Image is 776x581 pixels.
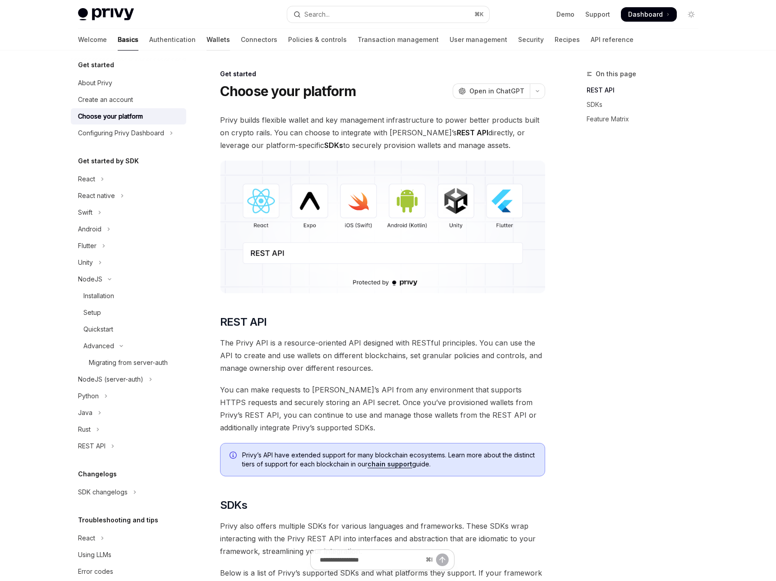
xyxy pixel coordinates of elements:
img: images/Platform2.png [220,161,545,293]
span: Open in ChatGPT [469,87,524,96]
div: Create an account [78,94,133,105]
button: Toggle dark mode [684,7,698,22]
a: Create an account [71,92,186,108]
button: Toggle React native section [71,188,186,204]
a: Setup [71,304,186,321]
a: Migrating from server-auth [71,355,186,371]
button: Send message [436,553,449,566]
span: Privy’s API have extended support for many blockchain ecosystems. Learn more about the distinct t... [242,451,536,469]
a: Using LLMs [71,547,186,563]
div: Java [78,407,92,418]
a: Installation [71,288,186,304]
div: Configuring Privy Dashboard [78,128,164,138]
div: Installation [83,290,114,301]
button: Toggle REST API section [71,438,186,454]
div: Python [78,391,99,401]
div: Error codes [78,566,113,577]
div: Quickstart [83,324,113,335]
div: Get started [220,69,545,78]
a: Security [518,29,544,51]
span: Dashboard [628,10,663,19]
button: Toggle NodeJS section [71,271,186,287]
h5: Troubleshooting and tips [78,515,158,526]
a: Recipes [555,29,580,51]
div: NodeJS [78,274,102,285]
h1: Choose your platform [220,83,356,99]
span: ⌘ K [474,11,484,18]
button: Open search [287,6,489,23]
button: Open in ChatGPT [453,83,530,99]
span: Privy builds flexible wallet and key management infrastructure to power better products built on ... [220,114,545,152]
a: Welcome [78,29,107,51]
button: Toggle Java section [71,405,186,421]
div: Flutter [78,240,96,251]
span: You can make requests to [PERSON_NAME]’s API from any environment that supports HTTPS requests an... [220,383,545,434]
a: SDKs [587,97,706,112]
img: light logo [78,8,134,21]
a: Authentication [149,29,196,51]
div: Migrating from server-auth [89,357,168,368]
a: Connectors [241,29,277,51]
button: Toggle Android section [71,221,186,237]
div: React native [78,190,115,201]
button: Toggle NodeJS (server-auth) section [71,371,186,387]
button: Toggle Rust section [71,421,186,438]
a: Transaction management [358,29,439,51]
a: About Privy [71,75,186,91]
div: Using LLMs [78,549,111,560]
svg: Info [230,452,239,461]
div: Unity [78,257,93,268]
a: Basics [118,29,138,51]
span: REST API [220,315,267,329]
button: Toggle Flutter section [71,238,186,254]
a: Wallets [207,29,230,51]
a: Quickstart [71,321,186,337]
div: SDK changelogs [78,487,128,498]
a: Feature Matrix [587,112,706,126]
a: REST API [587,83,706,97]
span: The Privy API is a resource-oriented API designed with RESTful principles. You can use the API to... [220,337,545,374]
a: Policies & controls [288,29,347,51]
div: Rust [78,424,91,435]
button: Toggle Unity section [71,254,186,271]
a: API reference [591,29,634,51]
h5: Get started [78,60,114,70]
strong: REST API [457,128,488,137]
button: Toggle Python section [71,388,186,404]
button: Toggle React section [71,530,186,546]
button: Toggle Configuring Privy Dashboard section [71,125,186,141]
span: SDKs [220,498,248,512]
div: Setup [83,307,101,318]
div: NodeJS (server-auth) [78,374,143,385]
div: Search... [304,9,330,20]
a: Demo [556,10,574,19]
a: User management [450,29,507,51]
div: React [78,533,95,544]
a: Support [585,10,610,19]
div: React [78,174,95,184]
div: Choose your platform [78,111,143,122]
a: Choose your platform [71,108,186,124]
a: chain support [367,460,412,468]
button: Toggle Swift section [71,204,186,221]
span: Privy also offers multiple SDKs for various languages and frameworks. These SDKs wrap interacting... [220,520,545,558]
h5: Changelogs [78,469,117,480]
span: On this page [596,69,636,79]
button: Toggle Advanced section [71,338,186,354]
a: Dashboard [621,7,677,22]
div: Swift [78,207,92,218]
div: REST API [78,441,106,452]
input: Ask a question... [320,550,422,570]
a: Error codes [71,563,186,580]
div: About Privy [78,78,112,88]
div: Advanced [83,341,114,351]
strong: SDKs [324,141,343,150]
button: Toggle SDK changelogs section [71,484,186,500]
button: Toggle React section [71,171,186,187]
h5: Get started by SDK [78,156,139,166]
div: Android [78,224,101,235]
